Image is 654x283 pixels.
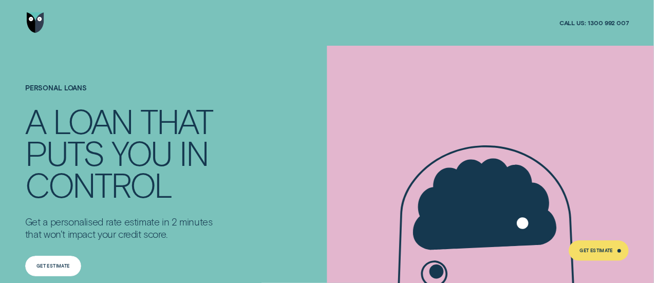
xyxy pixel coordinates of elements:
div: IN [179,137,208,168]
h4: A LOAN THAT PUTS YOU IN CONTROL [25,105,223,200]
div: Get Estimate [36,264,69,268]
div: CONTROL [25,168,172,200]
span: 1300 992 007 [588,19,629,27]
a: Call us:1300 992 007 [559,19,629,27]
span: Call us: [559,19,586,27]
div: A [25,105,45,137]
a: Get Estimate [25,256,81,276]
div: THAT [140,105,212,137]
img: Wisr [27,12,44,33]
h1: Personal Loans [25,84,223,105]
div: PUTS [25,137,104,168]
div: LOAN [53,105,133,137]
a: Get Estimate [569,240,629,261]
p: Get a personalised rate estimate in 2 minutes that won't impact your credit score. [25,216,223,240]
div: YOU [111,137,172,168]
